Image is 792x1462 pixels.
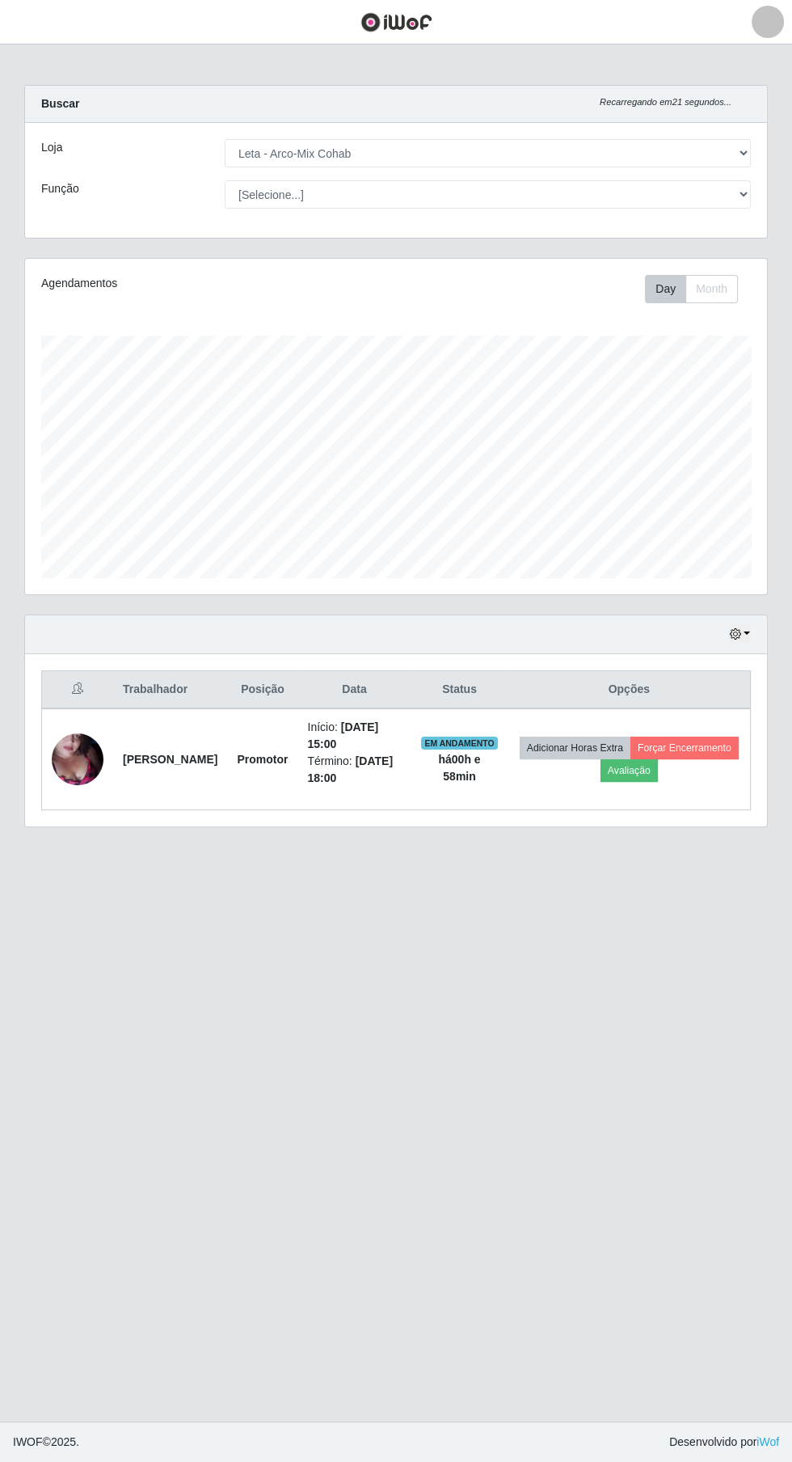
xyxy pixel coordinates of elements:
[41,97,79,110] strong: Buscar
[520,737,630,759] button: Adicionar Horas Extra
[297,671,411,709] th: Data
[421,737,498,750] span: EM ANDAMENTO
[438,753,480,783] strong: há 00 h e 58 min
[52,713,103,805] img: 1742325940236.jpeg
[13,1434,79,1451] span: © 2025 .
[508,671,750,709] th: Opções
[669,1434,779,1451] span: Desenvolvido por
[645,275,751,303] div: Toolbar with button groups
[307,753,401,787] li: Término:
[307,720,378,750] time: [DATE] 15:00
[237,753,288,766] strong: Promotor
[685,275,738,303] button: Month
[630,737,739,759] button: Forçar Encerramento
[227,671,297,709] th: Posição
[41,275,322,292] div: Agendamentos
[13,1435,43,1448] span: IWOF
[113,671,227,709] th: Trabalhador
[600,97,731,107] i: Recarregando em 21 segundos...
[600,759,658,782] button: Avaliação
[41,139,62,156] label: Loja
[756,1435,779,1448] a: iWof
[645,275,738,303] div: First group
[41,180,79,197] label: Função
[645,275,686,303] button: Day
[123,753,217,766] strong: [PERSON_NAME]
[411,671,508,709] th: Status
[307,719,401,753] li: Início:
[360,12,432,32] img: CoreUI Logo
